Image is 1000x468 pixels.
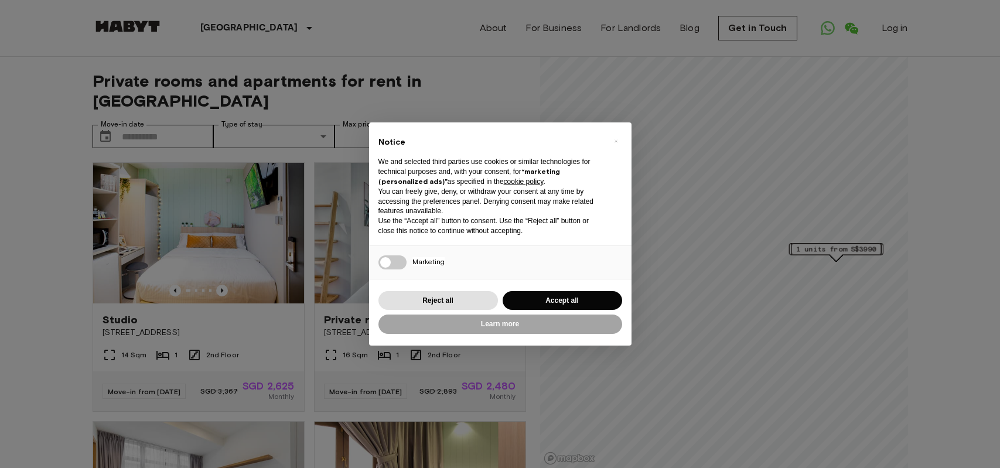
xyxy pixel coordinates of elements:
button: Reject all [378,291,498,310]
span: × [614,134,618,148]
p: You can freely give, deny, or withdraw your consent at any time by accessing the preferences pane... [378,187,603,216]
span: Marketing [412,257,445,266]
a: cookie policy [504,177,544,186]
strong: “marketing (personalized ads)” [378,167,560,186]
h2: Notice [378,136,603,148]
button: Learn more [378,315,622,334]
button: Close this notice [607,132,626,151]
p: Use the “Accept all” button to consent. Use the “Reject all” button or close this notice to conti... [378,216,603,236]
button: Accept all [503,291,622,310]
p: We and selected third parties use cookies or similar technologies for technical purposes and, wit... [378,157,603,186]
